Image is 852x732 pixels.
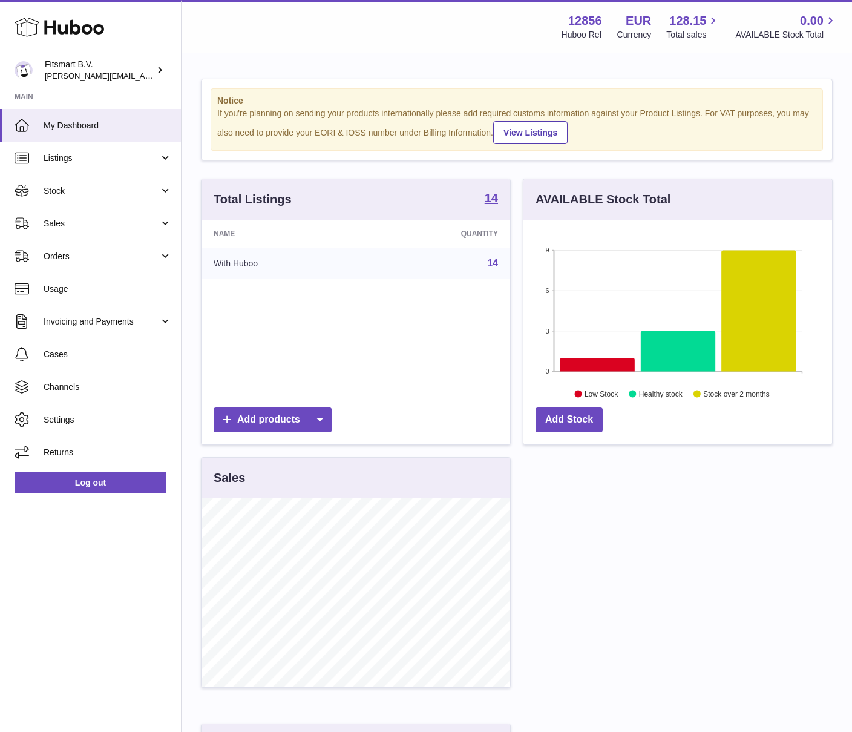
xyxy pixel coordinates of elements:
text: 9 [545,246,549,254]
span: Settings [44,414,172,426]
span: Listings [44,153,159,164]
strong: 12856 [568,13,602,29]
span: Total sales [666,29,720,41]
h3: AVAILABLE Stock Total [536,191,670,208]
span: Stock [44,185,159,197]
text: 0 [545,368,549,375]
span: Channels [44,381,172,393]
a: 14 [485,192,498,206]
span: Orders [44,251,159,262]
span: My Dashboard [44,120,172,131]
strong: EUR [626,13,651,29]
text: 3 [545,327,549,334]
span: 128.15 [669,13,706,29]
span: Returns [44,447,172,458]
a: Add Stock [536,407,603,432]
th: Name [202,220,364,248]
h3: Sales [214,470,245,486]
text: Healthy stock [639,389,683,398]
a: Log out [15,472,166,493]
strong: 14 [485,192,498,204]
h3: Total Listings [214,191,292,208]
span: AVAILABLE Stock Total [735,29,837,41]
a: 14 [487,258,498,268]
text: Low Stock [585,389,618,398]
a: 0.00 AVAILABLE Stock Total [735,13,837,41]
img: jonathan@leaderoo.com [15,61,33,79]
span: Invoicing and Payments [44,316,159,328]
td: With Huboo [202,248,364,279]
text: Stock over 2 months [703,389,769,398]
span: Sales [44,218,159,229]
div: Huboo Ref [562,29,602,41]
strong: Notice [217,95,816,107]
a: Add products [214,407,332,432]
span: Usage [44,283,172,295]
span: [PERSON_NAME][EMAIL_ADDRESS][DOMAIN_NAME] [45,71,243,81]
a: View Listings [493,121,568,144]
span: 0.00 [800,13,824,29]
div: Currency [617,29,652,41]
div: Fitsmart B.V. [45,59,154,82]
a: 128.15 Total sales [666,13,720,41]
text: 6 [545,287,549,294]
span: Cases [44,349,172,360]
div: If you're planning on sending your products internationally please add required customs informati... [217,108,816,144]
th: Quantity [364,220,510,248]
